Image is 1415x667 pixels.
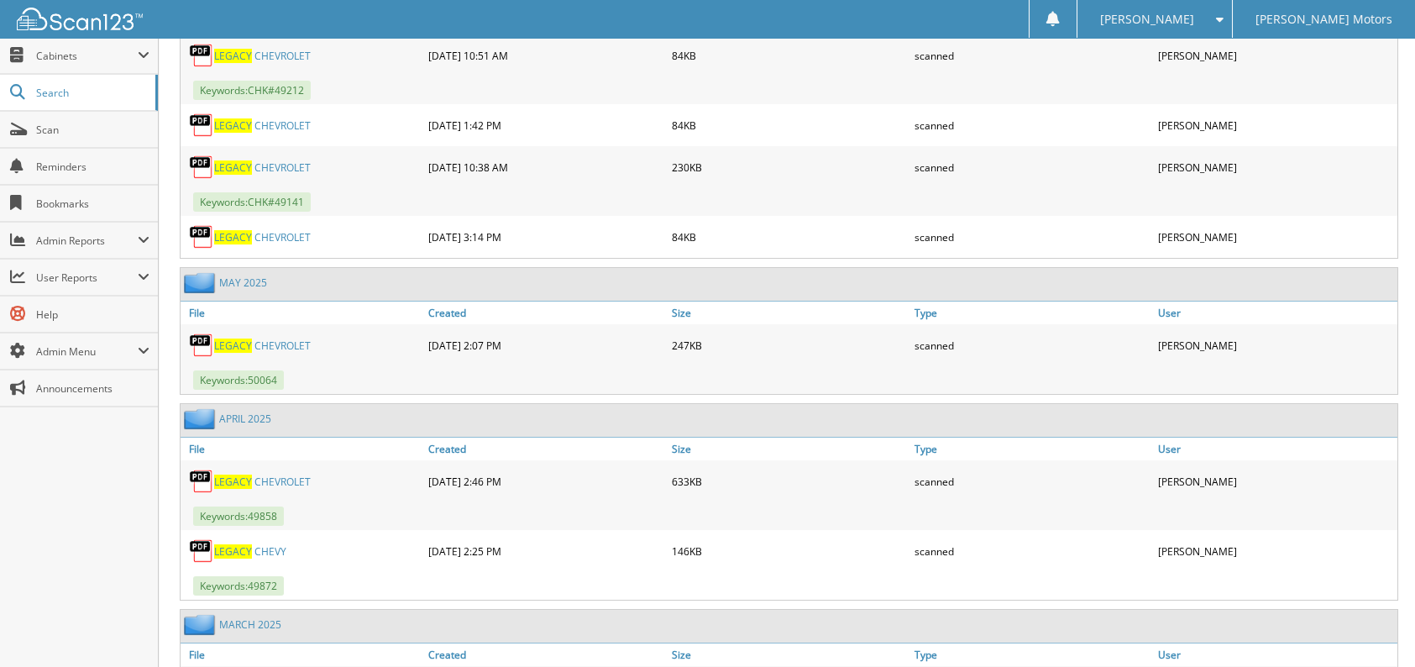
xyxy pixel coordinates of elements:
[1154,302,1397,324] a: User
[184,408,219,429] img: folder2.png
[424,150,668,184] div: [DATE] 10:38 AM
[184,614,219,635] img: folder2.png
[668,39,911,72] div: 84KB
[189,43,214,68] img: PDF.png
[36,49,138,63] span: Cabinets
[1154,438,1397,460] a: User
[214,475,252,489] span: L E G A C Y
[214,160,252,175] span: L E G A C Y
[214,49,311,63] a: LEGACY CHEVROLET
[1154,108,1397,142] div: [PERSON_NAME]
[668,302,911,324] a: Size
[1154,39,1397,72] div: [PERSON_NAME]
[1154,150,1397,184] div: [PERSON_NAME]
[424,39,668,72] div: [DATE] 10:51 AM
[910,328,1154,362] div: scanned
[214,230,311,244] a: LEGACY CHEVROLET
[181,302,424,324] a: File
[17,8,143,30] img: scan123-logo-white.svg
[1154,465,1397,498] div: [PERSON_NAME]
[424,108,668,142] div: [DATE] 1:42 PM
[668,534,911,568] div: 146KB
[214,230,252,244] span: L E G A C Y
[214,160,311,175] a: LEGACY CHEVROLET
[424,534,668,568] div: [DATE] 2:25 PM
[189,155,214,180] img: PDF.png
[424,220,668,254] div: [DATE] 3:14 PM
[181,643,424,666] a: File
[1154,534,1397,568] div: [PERSON_NAME]
[184,272,219,293] img: folder2.png
[910,465,1154,498] div: scanned
[668,220,911,254] div: 84KB
[1255,14,1392,24] span: [PERSON_NAME] Motors
[193,576,284,596] span: Keywords: 4 9 8 7 2
[36,197,149,211] span: Bookmarks
[193,370,284,390] span: Keywords: 5 0 0 6 4
[910,39,1154,72] div: scanned
[189,538,214,564] img: PDF.png
[424,465,668,498] div: [DATE] 2:46 PM
[214,339,252,353] span: L E G A C Y
[189,333,214,358] img: PDF.png
[189,469,214,494] img: PDF.png
[214,544,252,559] span: L E G A C Y
[910,220,1154,254] div: scanned
[36,344,138,359] span: Admin Menu
[668,438,911,460] a: Size
[668,643,911,666] a: Size
[424,328,668,362] div: [DATE] 2:07 PM
[189,224,214,249] img: PDF.png
[910,534,1154,568] div: scanned
[668,328,911,362] div: 247KB
[36,381,149,396] span: Announcements
[193,192,311,212] span: Keywords: C H K # 4 9 1 4 1
[36,270,138,285] span: User Reports
[424,643,668,666] a: Created
[189,113,214,138] img: PDF.png
[219,412,271,426] a: APRIL 2025
[214,118,252,133] span: L E G A C Y
[36,86,147,100] span: Search
[910,302,1154,324] a: Type
[1154,328,1397,362] div: [PERSON_NAME]
[910,108,1154,142] div: scanned
[214,339,311,353] a: LEGACY CHEVROLET
[668,465,911,498] div: 633KB
[424,302,668,324] a: Created
[193,507,284,526] span: Keywords: 4 9 8 5 8
[424,438,668,460] a: Created
[214,118,311,133] a: LEGACY CHEVROLET
[36,123,149,137] span: Scan
[668,108,911,142] div: 84KB
[1154,220,1397,254] div: [PERSON_NAME]
[1154,643,1397,666] a: User
[193,81,311,100] span: Keywords: C H K # 4 9 2 1 2
[214,544,286,559] a: LEGACY CHEVY
[1099,14,1193,24] span: [PERSON_NAME]
[214,49,252,63] span: L E G A C Y
[214,475,311,489] a: LEGACY CHEVROLET
[668,150,911,184] div: 230KB
[36,234,138,248] span: Admin Reports
[219,276,267,290] a: MAY 2025
[910,643,1154,666] a: Type
[219,617,281,632] a: MARCH 2025
[36,307,149,322] span: Help
[36,160,149,174] span: Reminders
[181,438,424,460] a: File
[910,438,1154,460] a: Type
[1331,586,1415,667] iframe: Chat Widget
[910,150,1154,184] div: scanned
